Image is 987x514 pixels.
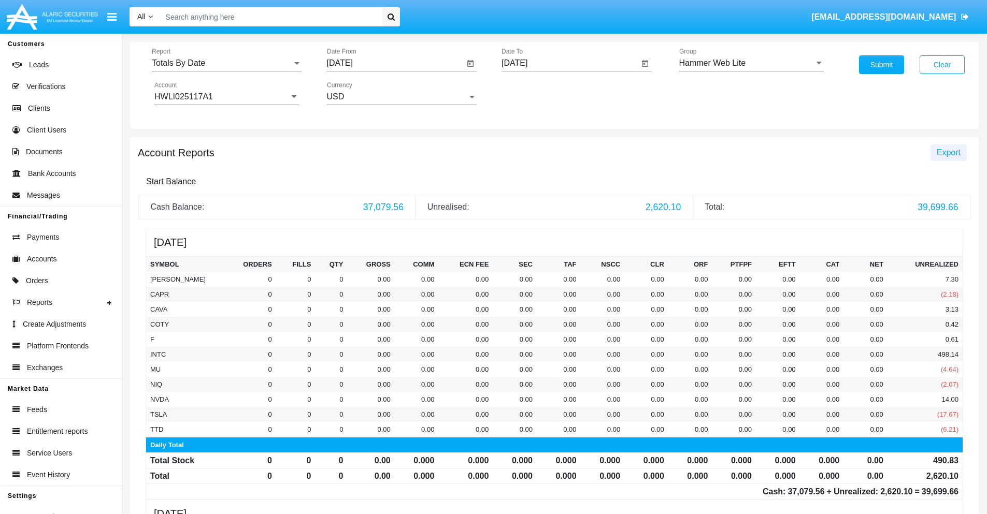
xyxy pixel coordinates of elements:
[859,55,904,74] button: Submit
[327,92,345,101] span: USD
[276,287,316,302] td: 0
[23,319,86,330] span: Create Adjustments
[27,125,66,136] span: Client Users
[222,256,276,272] th: Orders
[800,407,844,422] td: 0.00
[315,407,347,422] td: 0
[712,287,756,302] td: 0.00
[493,302,537,317] td: 0.00
[276,332,316,347] td: 0
[222,407,276,422] td: 0
[363,202,404,212] span: 37,079.56
[438,302,493,317] td: 0.00
[668,392,712,407] td: 0.00
[537,317,581,332] td: 0.00
[537,362,581,377] td: 0.00
[146,256,222,272] th: Symbol
[347,332,394,347] td: 0.00
[581,422,625,437] td: 0.00
[276,407,316,422] td: 0
[315,362,347,377] td: 0
[222,347,276,362] td: 0
[668,317,712,332] td: 0.00
[756,332,800,347] td: 0.00
[438,392,493,407] td: 0.00
[624,468,668,483] td: 0.000
[712,392,756,407] td: 0.00
[146,302,222,317] td: CAVA
[888,407,963,422] td: (17.67)
[581,332,625,347] td: 0.00
[537,332,581,347] td: 0.00
[537,407,581,422] td: 0.00
[920,55,965,74] button: Clear
[27,190,60,201] span: Messages
[756,377,800,392] td: 0.00
[347,407,394,422] td: 0.00
[624,422,668,437] td: 0.00
[315,392,347,407] td: 0
[276,452,316,468] td: 0
[712,422,756,437] td: 0.00
[800,302,844,317] td: 0.00
[712,362,756,377] td: 0.00
[624,347,668,362] td: 0.00
[493,317,537,332] td: 0.00
[315,377,347,392] td: 0
[276,468,316,483] td: 0
[756,347,800,362] td: 0.00
[756,272,800,287] td: 0.00
[537,272,581,287] td: 0.00
[624,302,668,317] td: 0.00
[763,487,832,496] span: Cash: +
[152,58,205,67] span: Totals By Date
[756,468,800,483] td: 0.000
[395,256,439,272] th: Comm
[834,487,913,496] span: Unrealized:
[807,3,974,32] a: [EMAIL_ADDRESS][DOMAIN_NAME]
[146,317,222,332] td: COTY
[493,347,537,362] td: 0.00
[811,12,956,21] span: [EMAIL_ADDRESS][DOMAIN_NAME]
[27,362,63,373] span: Exchanges
[712,468,756,483] td: 0.000
[788,487,824,496] span: 37,079.56
[756,407,800,422] td: 0.00
[5,2,99,32] img: Logo image
[800,377,844,392] td: 0.00
[315,347,347,362] td: 0
[347,287,394,302] td: 0.00
[395,422,439,437] td: 0.00
[222,272,276,287] td: 0
[347,377,394,392] td: 0.00
[395,377,439,392] td: 0.00
[581,256,625,272] th: NSCC
[624,407,668,422] td: 0.00
[276,317,316,332] td: 0
[922,487,959,496] span: 39,699.66
[347,256,394,272] th: Gross
[347,468,394,483] td: 0.00
[438,452,493,468] td: 0.000
[800,422,844,437] td: 0.00
[800,332,844,347] td: 0.00
[581,377,625,392] td: 0.00
[146,347,222,362] td: INTC
[276,392,316,407] td: 0
[222,317,276,332] td: 0
[931,144,967,161] button: Export
[888,468,963,483] td: 2,620.10
[276,377,316,392] td: 0
[537,452,581,468] td: 0.000
[914,487,959,496] span: =
[146,422,222,437] td: TTD
[146,468,222,483] td: Total
[756,422,800,437] td: 0.00
[27,341,89,351] span: Platform Frontends
[712,256,756,272] th: PTFPF
[581,407,625,422] td: 0.00
[705,201,910,213] div: Total:
[146,272,222,287] td: [PERSON_NAME]
[146,437,963,452] td: Daily Total
[581,452,625,468] td: 0.000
